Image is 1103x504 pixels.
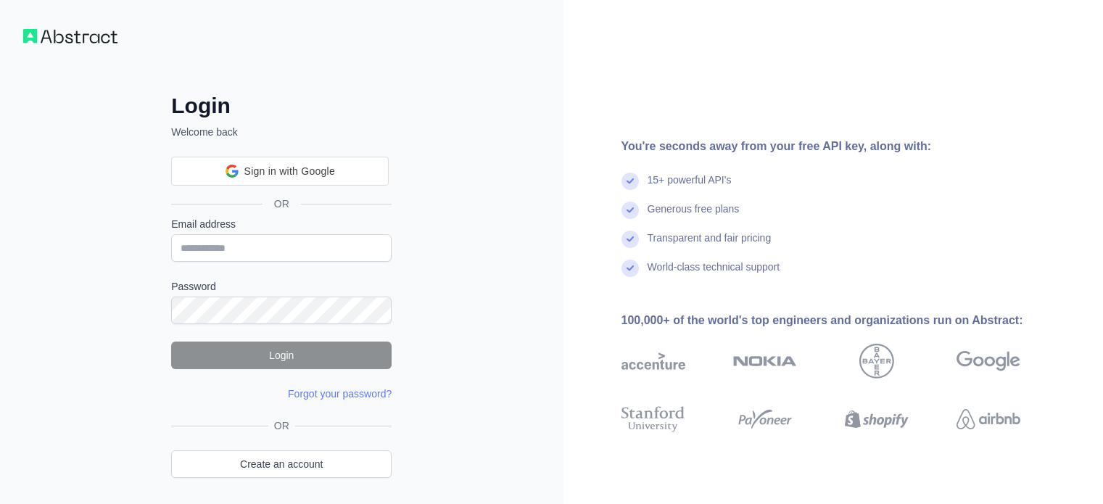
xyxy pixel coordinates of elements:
[845,403,909,435] img: shopify
[244,164,335,179] span: Sign in with Google
[621,312,1067,329] div: 100,000+ of the world's top engineers and organizations run on Abstract:
[171,157,389,186] div: Sign in with Google
[621,202,639,219] img: check mark
[648,260,780,289] div: World-class technical support
[288,388,392,400] a: Forgot your password?
[268,418,295,433] span: OR
[621,138,1067,155] div: You're seconds away from your free API key, along with:
[621,231,639,248] img: check mark
[621,173,639,190] img: check mark
[648,173,732,202] div: 15+ powerful API's
[171,279,392,294] label: Password
[957,344,1020,379] img: google
[859,344,894,379] img: bayer
[171,93,392,119] h2: Login
[171,342,392,369] button: Login
[957,403,1020,435] img: airbnb
[733,403,797,435] img: payoneer
[621,344,685,379] img: accenture
[621,403,685,435] img: stanford university
[621,260,639,277] img: check mark
[733,344,797,379] img: nokia
[263,197,301,211] span: OR
[23,29,117,44] img: Workflow
[171,217,392,231] label: Email address
[648,202,740,231] div: Generous free plans
[648,231,772,260] div: Transparent and fair pricing
[171,450,392,478] a: Create an account
[171,125,392,139] p: Welcome back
